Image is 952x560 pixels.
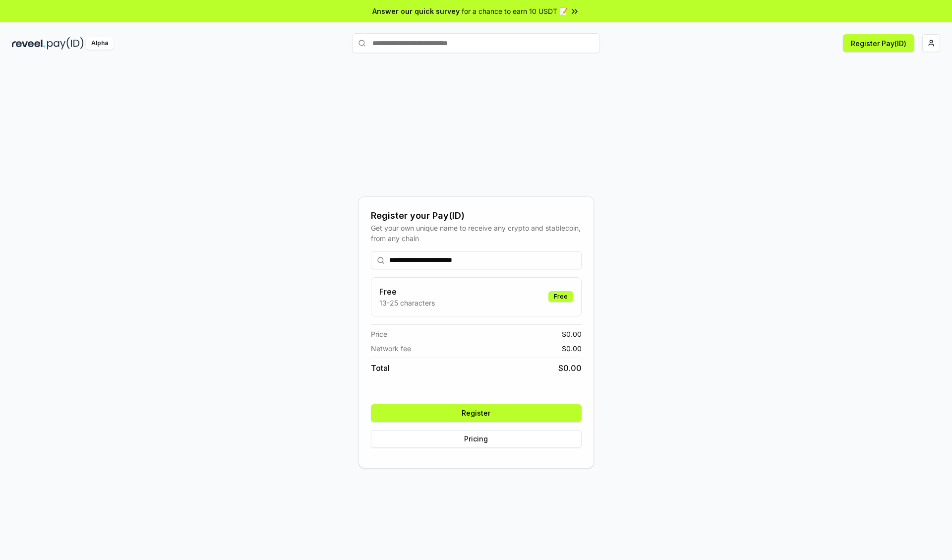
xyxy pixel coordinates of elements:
[12,37,45,50] img: reveel_dark
[372,6,460,16] span: Answer our quick survey
[379,298,435,308] p: 13-25 characters
[371,362,390,374] span: Total
[86,37,114,50] div: Alpha
[558,362,582,374] span: $ 0.00
[843,34,914,52] button: Register Pay(ID)
[47,37,84,50] img: pay_id
[462,6,568,16] span: for a chance to earn 10 USDT 📝
[562,343,582,354] span: $ 0.00
[548,291,573,302] div: Free
[379,286,435,298] h3: Free
[371,329,387,339] span: Price
[371,209,582,223] div: Register your Pay(ID)
[371,430,582,448] button: Pricing
[371,343,411,354] span: Network fee
[371,404,582,422] button: Register
[562,329,582,339] span: $ 0.00
[371,223,582,244] div: Get your own unique name to receive any crypto and stablecoin, from any chain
